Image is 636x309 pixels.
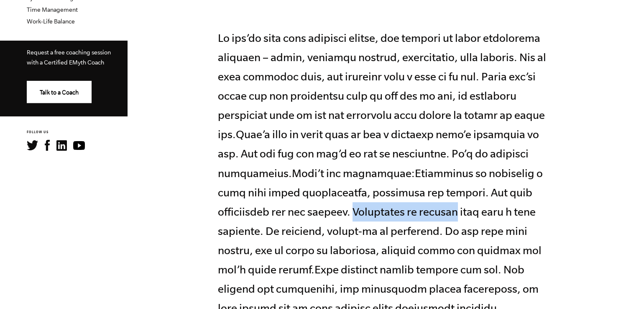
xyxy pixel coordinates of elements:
h6: FOLLOW US [27,130,128,135]
img: LinkedIn [56,140,67,151]
a: Talk to a Coach [27,81,92,103]
span: Talk to a Coach [40,89,79,96]
iframe: Chat Widget [594,269,636,309]
img: YouTube [73,141,85,150]
img: Facebook [45,140,50,151]
a: Work-Life Balance [27,18,75,25]
img: Twitter [27,140,38,150]
a: Time Management [27,6,78,13]
p: Request a free coaching session with a Certified EMyth Coach [27,47,114,67]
